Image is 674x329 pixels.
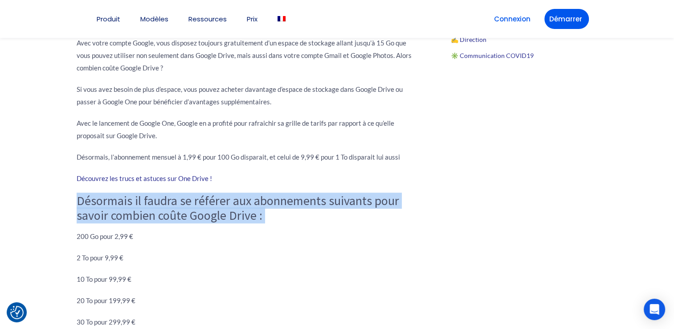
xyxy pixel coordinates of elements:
p: Avec le lancement de Google One, Google en a profité pour rafraichir sa grille de tarifs par rapp... [77,117,420,142]
img: Français [278,16,286,21]
h3: Désormais il faudra se référer aux abonnements suivants pour savoir combien coûte Google Drive : [77,193,420,223]
a: Démarrer [544,9,589,29]
p: Désormais, l’abonnement mensuel à 1,99 € pour 100 Go disparait, et celui de 9,99 € pour 1 To disp... [77,151,420,163]
a: Modèles [140,16,168,22]
a: ✳️ Communication COVID19 [451,52,534,59]
a: Prix [247,16,257,22]
p: 20 To pour 199,99 € [77,294,420,307]
img: Revisit consent button [10,306,24,319]
a: Ressources [188,16,227,22]
a: Connexion [489,9,535,29]
a: Découvrez les trucs et astuces sur One Drive ! [77,174,212,182]
a: Produit [97,16,120,22]
p: 30 To pour 299,99 € [77,316,420,328]
div: Open Intercom Messenger [644,299,665,320]
button: Consent Preferences [10,306,24,319]
p: Si vous avez besoin de plus d’espace, vous pouvez acheter davantage d’espace de stockage dans Goo... [77,83,420,108]
p: 10 To pour 99,99 € [77,273,420,285]
a: ✍️ Direction [451,36,486,43]
p: 200 Go pour 2,99 € [77,230,420,243]
p: Avec votre compte Google, vous disposez toujours gratuitement d’un espace de stockage allant jusq... [77,37,420,74]
p: 2 To pour 9,99 € [77,251,420,264]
